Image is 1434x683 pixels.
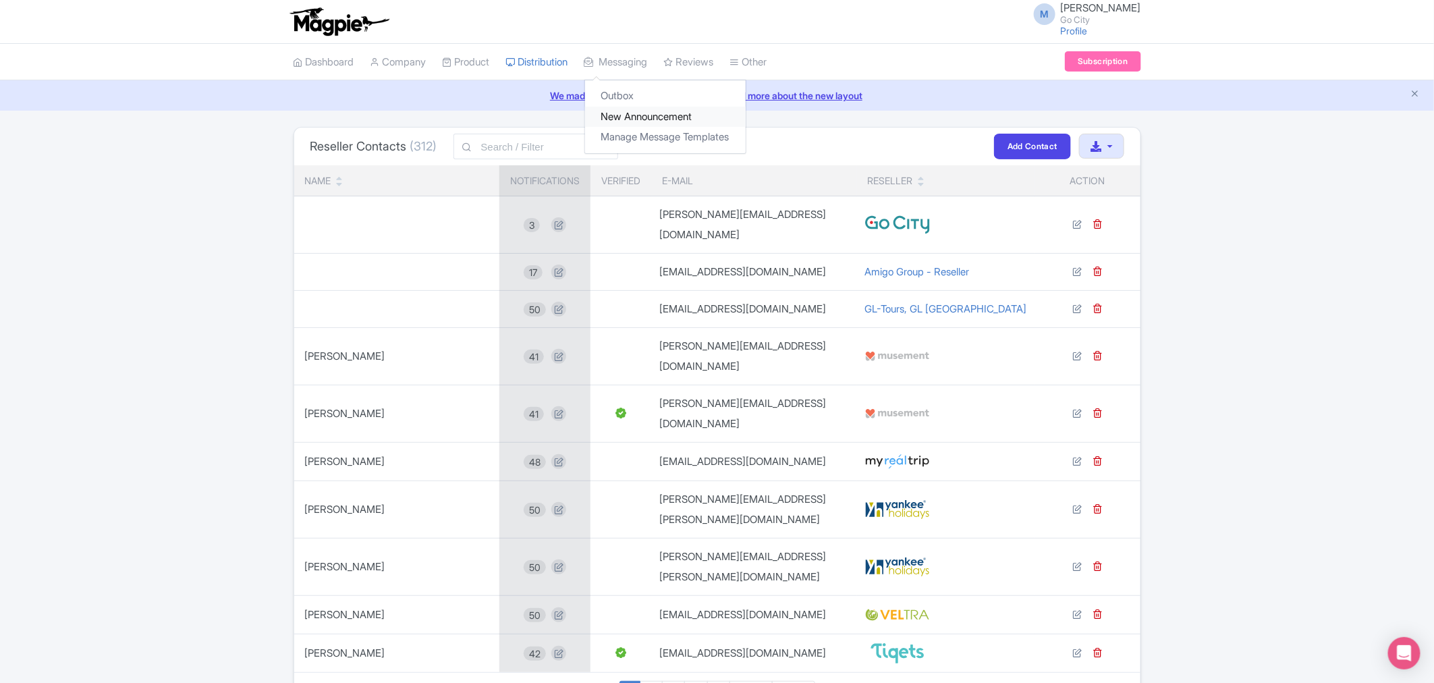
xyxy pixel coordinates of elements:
[453,134,618,159] input: Search / Filter
[994,134,1071,159] a: Add Contact
[506,44,568,81] a: Distribution
[584,44,648,81] a: Messaging
[410,139,437,153] span: (312)
[499,165,590,196] th: Notifications
[651,385,857,443] td: [PERSON_NAME][EMAIL_ADDRESS][DOMAIN_NAME]
[305,605,385,625] span: [PERSON_NAME]
[585,107,746,128] a: New Announcement
[651,196,857,254] td: [PERSON_NAME][EMAIL_ADDRESS][DOMAIN_NAME]
[524,560,546,574] span: 50
[651,291,857,328] td: [EMAIL_ADDRESS][DOMAIN_NAME]
[524,218,540,232] span: 3
[305,346,385,366] span: [PERSON_NAME]
[310,139,407,153] span: Reseller Contacts
[1061,1,1141,14] span: [PERSON_NAME]
[651,328,857,385] td: [PERSON_NAME][EMAIL_ADDRESS][DOMAIN_NAME]
[865,499,930,520] img: l76ta8jgoyqajq3ngpcx.svg
[524,647,546,661] span: 42
[305,643,385,663] span: [PERSON_NAME]
[294,44,354,81] a: Dashboard
[1061,16,1141,24] small: Go City
[865,451,930,472] img: jblnklxagigx3u20rnst.svg
[651,443,857,481] td: [EMAIL_ADDRESS][DOMAIN_NAME]
[651,596,857,634] td: [EMAIL_ADDRESS][DOMAIN_NAME]
[305,173,331,188] div: Name
[305,557,385,577] span: [PERSON_NAME]
[651,165,857,196] th: E-mail
[287,7,391,36] img: logo-ab69f6fb50320c5b225c76a69d11143b.png
[1061,25,1088,36] a: Profile
[865,346,930,367] img: fd58q73ijqpthwdnpuqf.svg
[8,88,1426,103] a: We made some updates to the platform. Read more about the new layout
[305,404,385,424] span: [PERSON_NAME]
[651,539,857,596] td: [PERSON_NAME][EMAIL_ADDRESS][PERSON_NAME][DOMAIN_NAME]
[590,165,651,196] th: Verified
[651,481,857,539] td: [PERSON_NAME][EMAIL_ADDRESS][PERSON_NAME][DOMAIN_NAME]
[1410,87,1421,103] button: Close announcement
[524,503,546,517] span: 50
[1035,165,1140,196] th: Action
[443,44,490,81] a: Product
[524,407,544,421] span: 41
[585,127,746,148] a: Manage Message Templates
[651,254,857,291] td: [EMAIL_ADDRESS][DOMAIN_NAME]
[868,173,913,188] div: Reseller
[1065,51,1140,72] a: Subscription
[305,499,385,520] span: [PERSON_NAME]
[524,455,546,469] span: 48
[1034,3,1055,25] span: M
[865,604,930,626] img: fcdiu77jrwyrlpxo245j.svg
[651,634,857,673] td: [EMAIL_ADDRESS][DOMAIN_NAME]
[524,265,543,279] span: 17
[865,214,930,236] img: ho7kn2dwegvwxubkqh9h.svg
[1026,3,1141,24] a: M [PERSON_NAME] Go City
[1388,637,1421,670] div: Open Intercom Messenger
[730,44,767,81] a: Other
[865,403,930,425] img: fd58q73ijqpthwdnpuqf.svg
[865,556,930,578] img: l76ta8jgoyqajq3ngpcx.svg
[865,302,1027,315] a: GL-Tours, GL [GEOGRAPHIC_DATA]
[370,44,426,81] a: Company
[865,643,930,664] img: xlylp2e7krlb77sltcny.svg
[524,608,546,622] span: 50
[524,302,546,317] span: 50
[664,44,714,81] a: Reviews
[865,265,970,278] a: Amigo Group - Reseller
[585,86,746,107] a: Outbox
[305,452,385,472] span: [PERSON_NAME]
[524,350,544,364] span: 41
